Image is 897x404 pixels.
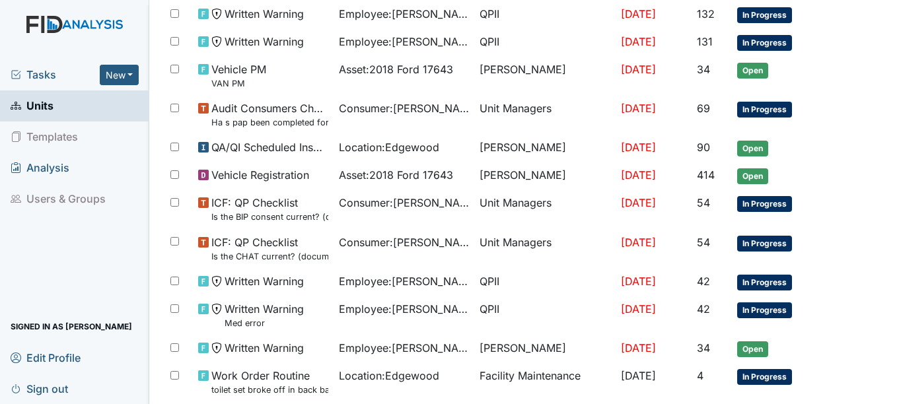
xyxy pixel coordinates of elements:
[621,369,656,382] span: [DATE]
[339,234,469,250] span: Consumer : [PERSON_NAME]
[211,139,328,155] span: QA/QI Scheduled Inspection
[697,302,710,316] span: 42
[474,268,615,296] td: QPII
[697,63,710,76] span: 34
[474,134,615,162] td: [PERSON_NAME]
[621,63,656,76] span: [DATE]
[737,102,792,118] span: In Progress
[621,7,656,20] span: [DATE]
[339,301,469,317] span: Employee : [PERSON_NAME]
[697,102,710,115] span: 69
[621,275,656,288] span: [DATE]
[11,347,81,368] span: Edit Profile
[211,368,328,396] span: Work Order Routine toilet set broke off in back bathroom
[737,369,792,385] span: In Progress
[11,316,132,337] span: Signed in as [PERSON_NAME]
[225,34,304,50] span: Written Warning
[211,116,328,129] small: Ha s pap been completed for all [DEMOGRAPHIC_DATA] over 18 or is there evidence that one is not r...
[339,368,439,384] span: Location : Edgewood
[697,35,713,48] span: 131
[737,168,768,184] span: Open
[474,296,615,335] td: QPII
[339,6,469,22] span: Employee : [PERSON_NAME]
[737,7,792,23] span: In Progress
[737,341,768,357] span: Open
[225,6,304,22] span: Written Warning
[211,211,328,223] small: Is the BIP consent current? (document the date, BIP number in the comment section)
[474,189,615,228] td: Unit Managers
[737,141,768,156] span: Open
[211,167,309,183] span: Vehicle Registration
[737,302,792,318] span: In Progress
[697,341,710,354] span: 34
[100,65,139,85] button: New
[211,250,328,263] small: Is the CHAT current? (document the date in the comment section)
[211,234,328,263] span: ICF: QP Checklist Is the CHAT current? (document the date in the comment section)
[11,96,54,116] span: Units
[225,317,304,329] small: Med error
[697,236,710,249] span: 54
[737,63,768,79] span: Open
[697,141,710,154] span: 90
[211,100,328,129] span: Audit Consumers Charts Ha s pap been completed for all females over 18 or is there evidence that ...
[474,229,615,268] td: Unit Managers
[474,95,615,134] td: Unit Managers
[339,273,469,289] span: Employee : [PERSON_NAME]
[474,28,615,56] td: QPII
[621,341,656,354] span: [DATE]
[339,61,453,77] span: Asset : 2018 Ford 17643
[11,378,68,399] span: Sign out
[697,275,710,288] span: 42
[737,236,792,252] span: In Progress
[737,35,792,51] span: In Progress
[339,340,469,356] span: Employee : [PERSON_NAME]
[474,362,615,401] td: Facility Maintenance
[11,158,69,178] span: Analysis
[339,34,469,50] span: Employee : [PERSON_NAME]
[225,340,304,356] span: Written Warning
[737,196,792,212] span: In Progress
[474,162,615,189] td: [PERSON_NAME]
[225,301,304,329] span: Written Warning Med error
[11,67,100,83] a: Tasks
[474,1,615,28] td: QPII
[621,168,656,182] span: [DATE]
[737,275,792,290] span: In Progress
[339,195,469,211] span: Consumer : [PERSON_NAME]
[339,167,453,183] span: Asset : 2018 Ford 17643
[621,236,656,249] span: [DATE]
[211,77,266,90] small: VAN PM
[211,61,266,90] span: Vehicle PM VAN PM
[621,302,656,316] span: [DATE]
[339,139,439,155] span: Location : Edgewood
[697,7,715,20] span: 132
[211,195,328,223] span: ICF: QP Checklist Is the BIP consent current? (document the date, BIP number in the comment section)
[621,35,656,48] span: [DATE]
[621,141,656,154] span: [DATE]
[339,100,469,116] span: Consumer : [PERSON_NAME]
[474,335,615,362] td: [PERSON_NAME]
[225,273,304,289] span: Written Warning
[621,102,656,115] span: [DATE]
[211,384,328,396] small: toilet set broke off in back bathroom
[474,56,615,95] td: [PERSON_NAME]
[697,196,710,209] span: 54
[697,369,703,382] span: 4
[697,168,715,182] span: 414
[621,196,656,209] span: [DATE]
